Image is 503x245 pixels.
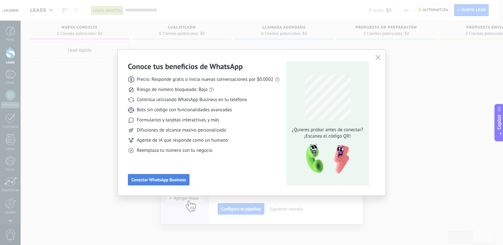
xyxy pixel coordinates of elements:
span: Continúa utilizando WhatsApp Business en tu teléfono [137,97,247,103]
span: Difusiones de alcance masivo personalizado [137,127,226,133]
img: qr-pic-1x.png [301,142,351,176]
span: ¿Quieres probar antes de conectar? [290,127,365,133]
span: Precio: Responde gratis o inicia nuevas conversaciones por $0.0002 [137,76,274,83]
span: Reemplaza tu número con tu negocio [137,147,212,154]
span: ¡Escanea el código QR! [290,133,365,139]
span: Formularios y tarjetas interactivas, y más [137,117,219,123]
span: Copilot [496,115,502,129]
span: Conectar WhatsApp Business [131,177,186,182]
span: Bots sin código con funcionalidades avanzadas [137,107,232,113]
h3: Conoce tus beneficios de WhatsApp [128,61,243,71]
button: Conectar WhatsApp Business [128,174,189,185]
span: Agente de IA que responde como un humano [137,137,228,144]
span: Riesgo de número bloqueado: Bajo [137,87,208,93]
